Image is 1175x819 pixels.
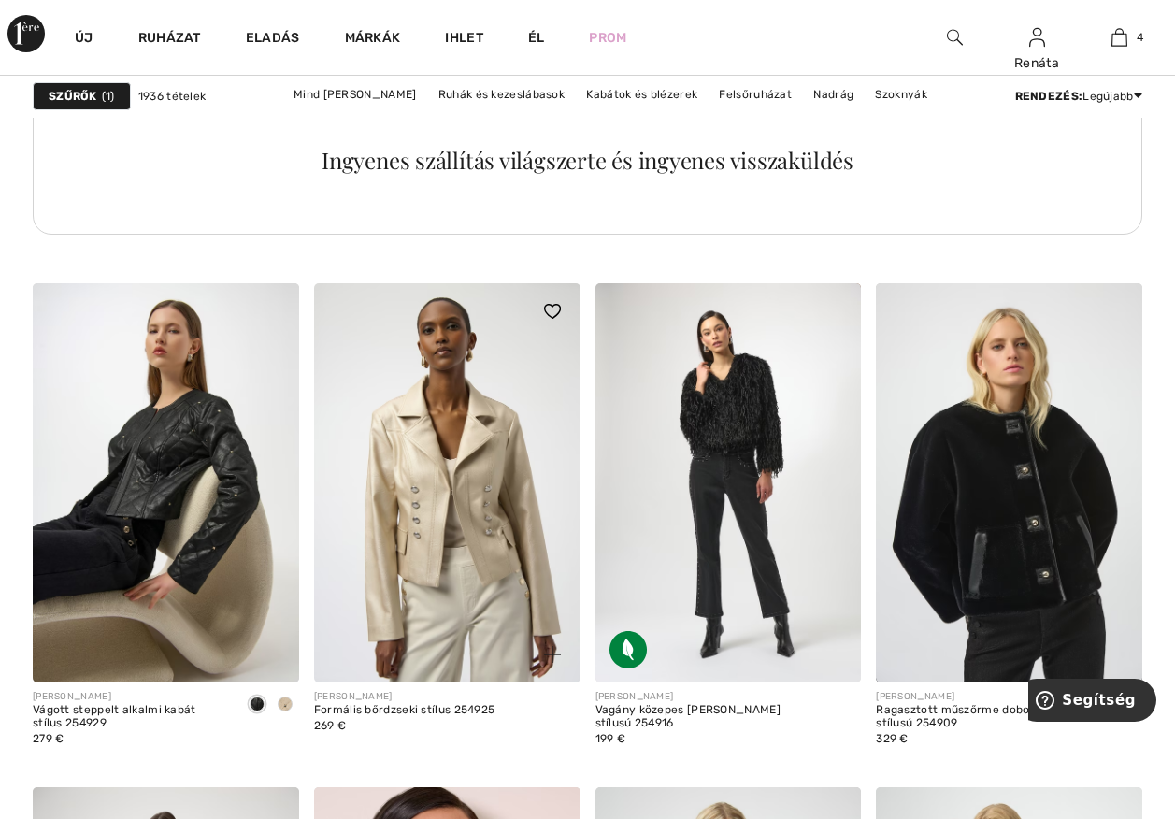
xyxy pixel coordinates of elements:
a: Felsőruházat [709,82,801,107]
font: Legújabb [1015,90,1134,103]
img: Saját adataim [1029,26,1045,49]
div: Ingyenes szállítás világszerte és ingyenes visszaküldés [56,149,1120,171]
a: Ruhák és kezeslábasok [429,82,574,107]
div: Ragasztott műszőrme dobozos kabát stílusú 254909 [876,704,1142,730]
a: Új [75,30,93,50]
a: 4 [1079,26,1159,49]
div: Fawn [271,690,299,721]
span: Ihlet [445,30,483,50]
img: 1ère sugárút [7,15,45,52]
span: 279 € [33,732,64,745]
div: [PERSON_NAME] [595,690,862,704]
div: Formális bőrdzseki stílus 254925 [314,704,495,717]
div: Renáta [996,53,1077,73]
img: heart_black_full.svg [544,304,561,319]
div: Vagány közepes [PERSON_NAME] stílusú 254916 [595,704,862,730]
a: Mind [PERSON_NAME] [284,82,425,107]
a: Kabátok és blézerek [577,82,707,107]
div: [PERSON_NAME] [876,690,1142,704]
a: Márkák [345,30,401,50]
a: Pulóverek és kardigánok [505,107,659,131]
span: 199 € [595,732,626,745]
a: Prom [589,28,626,48]
span: 269 € [314,719,347,732]
a: Sign In [1029,28,1045,46]
strong: Rendezés: [1015,90,1083,103]
span: 4 [1137,29,1143,46]
a: Nadrág [804,82,863,107]
img: Keresés a weboldalon [947,26,963,49]
img: Az én táskám [1111,26,1127,49]
a: Eladás [246,30,300,50]
span: 1 [102,88,115,105]
img: plus_v2.svg [544,646,561,663]
a: Felsők [662,107,716,131]
div: [PERSON_NAME] [33,690,228,704]
a: Ruházat [138,30,201,50]
div: Vágott steppelt alkalmi kabát stílus 254929 [33,704,228,730]
img: Ragasztott műszőrme dobozos kabát stílusú 254909. Fekete [876,283,1142,682]
div: Black [243,690,271,721]
a: Szoknyák [866,82,936,107]
span: 1936 tételek [138,88,207,105]
div: [PERSON_NAME] [314,690,495,704]
strong: Szűrők [49,88,97,105]
span: 329 € [876,732,909,745]
iframe: Opens a widget where you can find more information [1028,679,1156,726]
img: Fenntartható szövet [609,631,647,668]
a: Él [528,28,545,48]
img: Vagány közepes derekú farmer stílusú 254916. Szénszürke [595,283,862,682]
a: Hivatalos bőrkabát stílus 254925. Arany [314,283,580,682]
img: Vágott steppelt alkalmi kabát stílus 254929. Fekete [33,283,299,682]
